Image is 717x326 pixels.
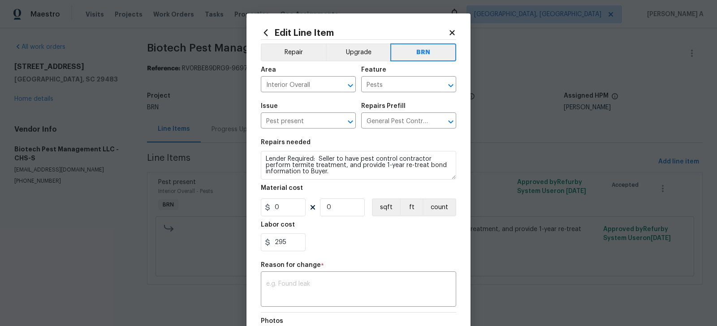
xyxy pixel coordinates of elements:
button: BRN [390,43,456,61]
h5: Repairs needed [261,139,311,146]
textarea: Lender Required: Seller to have pest control contractor perform termite treatment, and provide 1-... [261,151,456,180]
h2: Edit Line Item [261,28,448,38]
h5: Issue [261,103,278,109]
button: Open [445,116,457,128]
h5: Material cost [261,185,303,191]
h5: Photos [261,318,283,324]
h5: Feature [361,67,386,73]
button: ft [400,198,423,216]
button: Open [344,79,357,92]
h5: Area [261,67,276,73]
button: count [423,198,456,216]
button: Upgrade [326,43,391,61]
button: sqft [372,198,400,216]
h5: Repairs Prefill [361,103,406,109]
button: Open [445,79,457,92]
button: Repair [261,43,326,61]
h5: Reason for change [261,262,321,268]
button: Open [344,116,357,128]
h5: Labor cost [261,222,295,228]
